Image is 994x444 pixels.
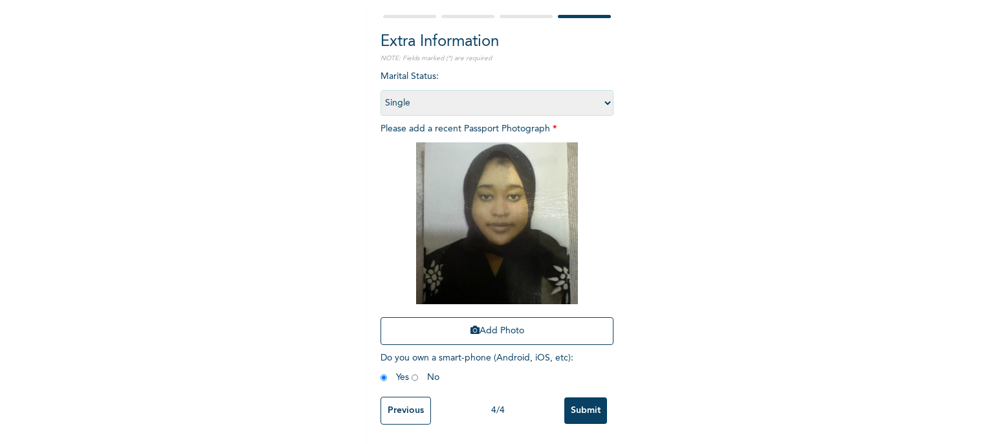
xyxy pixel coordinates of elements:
[381,54,613,63] p: NOTE: Fields marked (*) are required
[381,124,613,351] span: Please add a recent Passport Photograph
[431,404,564,417] div: 4 / 4
[381,397,431,425] input: Previous
[381,72,613,107] span: Marital Status :
[381,353,573,382] span: Do you own a smart-phone (Android, iOS, etc) : Yes No
[381,317,613,345] button: Add Photo
[564,397,607,424] input: Submit
[381,30,613,54] h2: Extra Information
[416,142,578,304] img: Crop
